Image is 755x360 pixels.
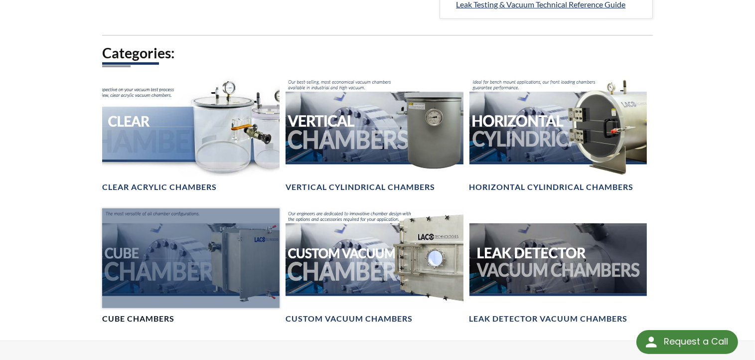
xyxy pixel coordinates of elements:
[102,182,217,192] h4: Clear Acrylic Chambers
[469,77,647,192] a: Horizontal Cylindrical headerHorizontal Cylindrical Chambers
[664,330,728,353] div: Request a Call
[636,330,738,354] div: Request a Call
[102,77,280,192] a: Clear Chambers headerClear Acrylic Chambers
[286,208,463,324] a: Custom Vacuum Chamber headerCustom Vacuum Chambers
[102,314,174,324] h4: Cube Chambers
[469,314,628,324] h4: Leak Detector Vacuum Chambers
[469,208,647,324] a: Leak Test Vacuum Chambers headerLeak Detector Vacuum Chambers
[286,182,435,192] h4: Vertical Cylindrical Chambers
[286,77,463,192] a: Vertical Vacuum Chambers headerVertical Cylindrical Chambers
[102,44,653,62] h2: Categories:
[469,182,634,192] h4: Horizontal Cylindrical Chambers
[286,314,413,324] h4: Custom Vacuum Chambers
[643,334,659,350] img: round button
[102,208,280,324] a: Cube Chambers headerCube Chambers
